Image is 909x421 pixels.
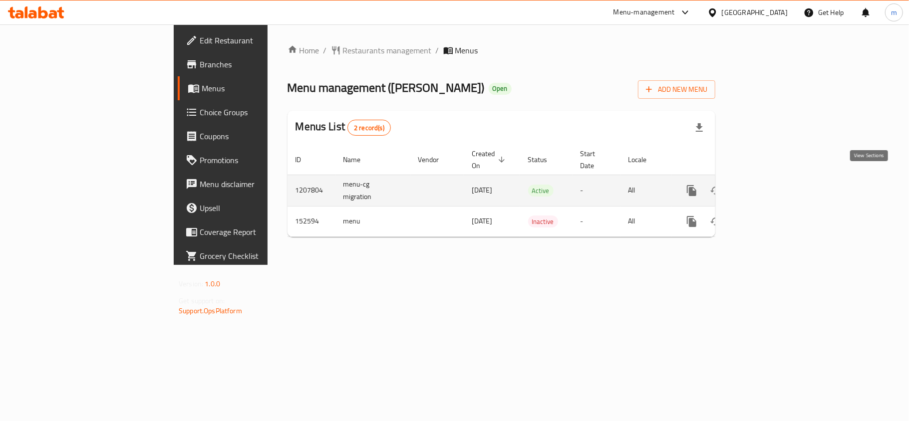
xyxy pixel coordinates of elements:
h2: Menus List [296,119,391,136]
table: enhanced table [288,145,784,237]
span: Start Date [581,148,608,172]
a: Coupons [178,124,325,148]
span: Coupons [200,130,317,142]
span: Menus [455,44,478,56]
span: Edit Restaurant [200,34,317,46]
span: Menus [202,82,317,94]
button: Change Status [704,179,728,203]
span: Created On [472,148,508,172]
a: Upsell [178,196,325,220]
div: [GEOGRAPHIC_DATA] [722,7,788,18]
span: Vendor [418,154,452,166]
span: 1.0.0 [205,277,220,290]
td: - [573,206,620,236]
a: Menu disclaimer [178,172,325,196]
a: Support.OpsPlatform [179,304,242,317]
a: Choice Groups [178,100,325,124]
button: more [680,210,704,233]
span: [DATE] [472,184,493,197]
span: Coverage Report [200,226,317,238]
nav: breadcrumb [288,44,715,56]
div: Total records count [347,120,391,136]
span: m [891,7,897,18]
span: Branches [200,58,317,70]
span: Version: [179,277,203,290]
span: [DATE] [472,214,493,227]
div: Open [489,83,512,95]
span: 2 record(s) [348,123,390,133]
td: menu-cg migration [335,175,410,206]
div: Export file [687,116,711,140]
button: Add New Menu [638,80,715,99]
button: more [680,179,704,203]
td: All [620,175,672,206]
span: Grocery Checklist [200,250,317,262]
span: Add New Menu [646,83,707,96]
a: Promotions [178,148,325,172]
span: Status [528,154,561,166]
span: Restaurants management [343,44,432,56]
div: Menu-management [613,6,675,18]
li: / [436,44,439,56]
span: Menu disclaimer [200,178,317,190]
span: Active [528,185,554,197]
span: Upsell [200,202,317,214]
a: Menus [178,76,325,100]
a: Coverage Report [178,220,325,244]
a: Branches [178,52,325,76]
button: Change Status [704,210,728,233]
span: Get support on: [179,294,225,307]
a: Grocery Checklist [178,244,325,268]
span: Promotions [200,154,317,166]
th: Actions [672,145,784,175]
span: Inactive [528,216,558,227]
span: Locale [628,154,660,166]
a: Edit Restaurant [178,28,325,52]
span: Name [343,154,374,166]
td: menu [335,206,410,236]
span: ID [296,154,314,166]
span: Menu management ( [PERSON_NAME] ) [288,76,485,99]
a: Restaurants management [331,44,432,56]
td: - [573,175,620,206]
span: Open [489,84,512,93]
span: Choice Groups [200,106,317,118]
td: All [620,206,672,236]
